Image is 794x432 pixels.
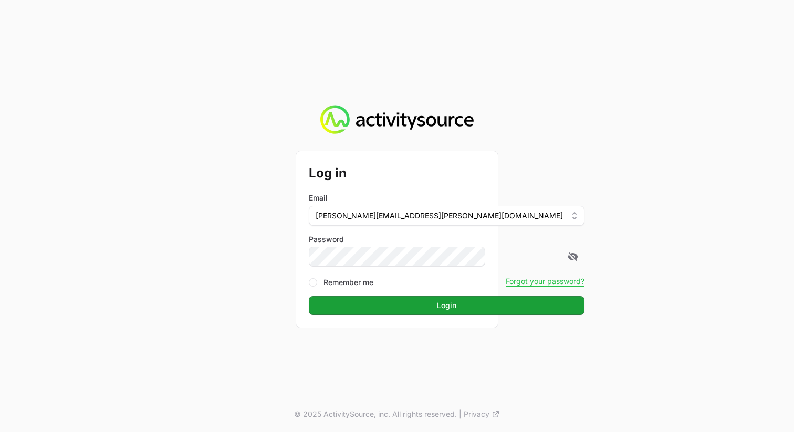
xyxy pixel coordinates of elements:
img: Activity Source [320,105,473,134]
button: Login [309,296,584,315]
span: Login [315,299,578,312]
label: Remember me [323,277,373,288]
label: Password [309,234,584,245]
span: [PERSON_NAME][EMAIL_ADDRESS][PERSON_NAME][DOMAIN_NAME] [316,210,563,221]
span: | [459,409,462,419]
button: [PERSON_NAME][EMAIL_ADDRESS][PERSON_NAME][DOMAIN_NAME] [309,206,584,226]
h2: Log in [309,164,584,183]
p: © 2025 ActivitySource, inc. All rights reserved. [294,409,457,419]
label: Email [309,193,328,203]
button: Forgot your password? [506,277,584,286]
a: Privacy [464,409,500,419]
